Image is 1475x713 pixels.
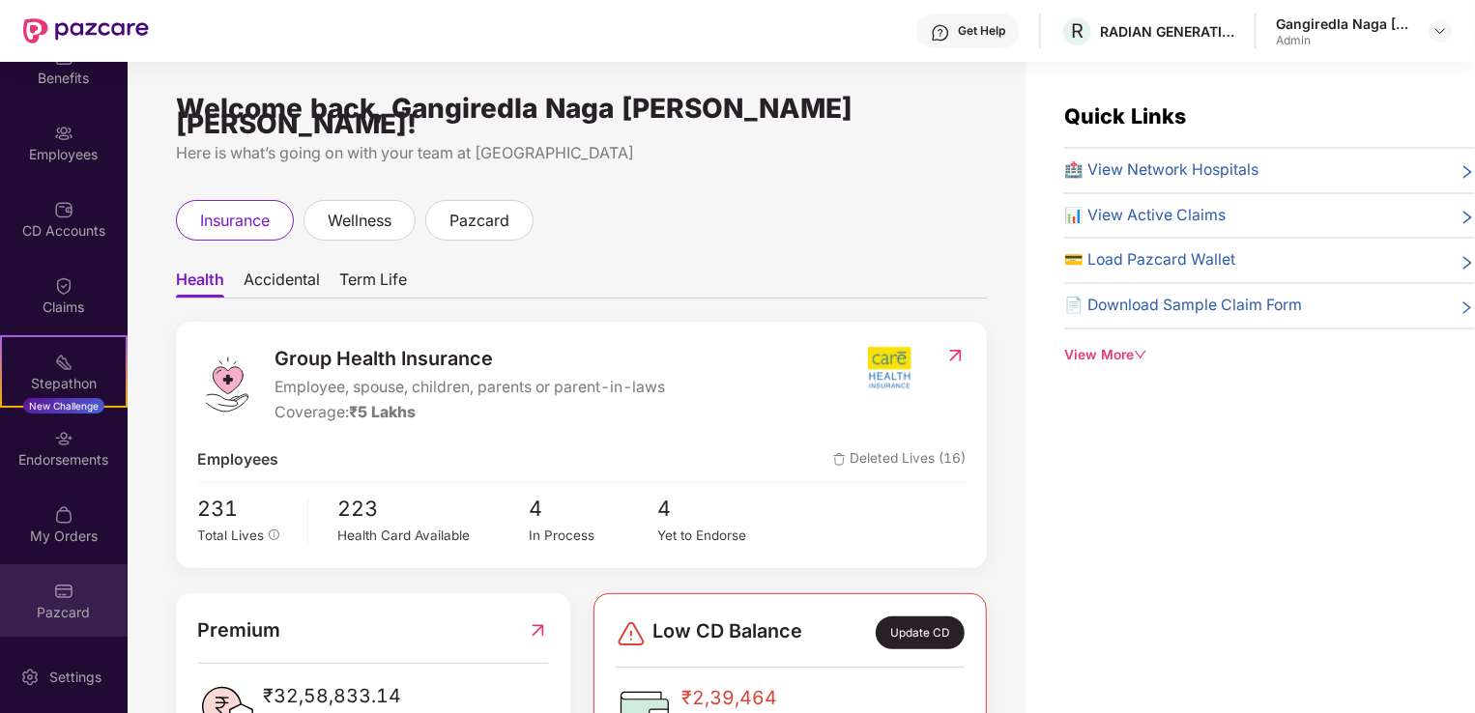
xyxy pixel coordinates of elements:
[657,493,785,526] span: 4
[275,401,666,425] div: Coverage:
[339,270,407,298] span: Term Life
[54,353,73,372] img: svg+xml;base64,PHN2ZyB4bWxucz0iaHR0cDovL3d3dy53My5vcmcvMjAwMC9zdmciIHdpZHRoPSIyMSIgaGVpZ2h0PSIyMC...
[350,403,417,421] span: ₹5 Lakhs
[275,376,666,400] span: Employee, spouse, children, parents or parent-in-laws
[616,618,647,649] img: svg+xml;base64,PHN2ZyBpZD0iRGFuZ2VyLTMyeDMyIiB4bWxucz0iaHR0cDovL3d3dy53My5vcmcvMjAwMC9zdmciIHdpZH...
[853,344,926,392] img: insurerIcon
[2,374,126,393] div: Stepathon
[244,270,320,298] span: Accidental
[54,200,73,219] img: svg+xml;base64,PHN2ZyBpZD0iQ0RfQWNjb3VudHMiIGRhdGEtbmFtZT0iQ0QgQWNjb3VudHMiIHhtbG5zPSJodHRwOi8vd3...
[681,683,814,713] span: ₹2,39,464
[1460,208,1475,228] span: right
[176,100,987,131] div: Welcome back, Gangiredla Naga [PERSON_NAME] [PERSON_NAME]!
[328,209,391,233] span: wellness
[1460,162,1475,183] span: right
[176,141,987,165] div: Here is what’s going on with your team at [GEOGRAPHIC_DATA]
[1460,252,1475,272] span: right
[449,209,509,233] span: pazcard
[20,668,40,687] img: svg+xml;base64,PHN2ZyBpZD0iU2V0dGluZy0yMHgyMCIgeG1sbnM9Imh0dHA6Ly93d3cudzMub3JnLzIwMDAvc3ZnIiB3aW...
[1071,19,1084,43] span: R
[1460,298,1475,318] span: right
[198,448,279,472] span: Employees
[198,528,265,543] span: Total Lives
[54,429,73,448] img: svg+xml;base64,PHN2ZyBpZD0iRW5kb3JzZW1lbnRzIiB4bWxucz0iaHR0cDovL3d3dy53My5vcmcvMjAwMC9zdmciIHdpZH...
[1432,23,1448,39] img: svg+xml;base64,PHN2ZyBpZD0iRHJvcGRvd24tMzJ4MzIiIHhtbG5zPSJodHRwOi8vd3d3LnczLm9yZy8yMDAwL3N2ZyIgd2...
[54,276,73,296] img: svg+xml;base64,PHN2ZyBpZD0iQ2xhaW0iIHhtbG5zPSJodHRwOi8vd3d3LnczLm9yZy8yMDAwL3N2ZyIgd2lkdGg9IjIwIi...
[1276,33,1411,48] div: Admin
[54,124,73,143] img: svg+xml;base64,PHN2ZyBpZD0iRW1wbG95ZWVzIiB4bWxucz0iaHR0cDovL3d3dy53My5vcmcvMjAwMC9zdmciIHdpZHRoPS...
[23,398,104,414] div: New Challenge
[1064,248,1235,272] span: 💳 Load Pazcard Wallet
[1064,345,1475,366] div: View More
[657,526,785,546] div: Yet to Endorse
[958,23,1005,39] div: Get Help
[1064,158,1258,183] span: 🏥 View Network Hospitals
[43,668,107,687] div: Settings
[1064,103,1186,128] span: Quick Links
[528,615,548,645] img: RedirectIcon
[1064,294,1302,318] span: 📄 Download Sample Claim Form
[337,526,530,546] div: Health Card Available
[652,616,802,649] span: Low CD Balance
[1134,348,1147,361] span: down
[1064,204,1226,228] span: 📊 View Active Claims
[833,448,966,472] span: Deleted Lives (16)
[23,18,149,43] img: New Pazcare Logo
[200,209,270,233] span: insurance
[54,582,73,601] img: svg+xml;base64,PHN2ZyBpZD0iUGF6Y2FyZCIgeG1sbnM9Imh0dHA6Ly93d3cudzMub3JnLzIwMDAvc3ZnIiB3aWR0aD0iMj...
[176,270,224,298] span: Health
[198,493,294,526] span: 231
[337,493,530,526] span: 223
[198,356,256,414] img: logo
[1100,22,1235,41] div: RADIAN GENERATION INDIA PRIVATE LIMITED
[264,681,402,711] span: ₹32,58,833.14
[529,493,656,526] span: 4
[529,526,656,546] div: In Process
[269,529,280,541] span: info-circle
[275,344,666,374] span: Group Health Insurance
[1276,14,1411,33] div: Gangiredla Naga [PERSON_NAME] [PERSON_NAME]
[198,615,281,645] span: Premium
[54,505,73,525] img: svg+xml;base64,PHN2ZyBpZD0iTXlfT3JkZXJzIiBkYXRhLW5hbWU9Ik15IE9yZGVycyIgeG1sbnM9Imh0dHA6Ly93d3cudz...
[833,453,846,466] img: deleteIcon
[876,616,965,649] div: Update CD
[931,23,950,43] img: svg+xml;base64,PHN2ZyBpZD0iSGVscC0zMngzMiIgeG1sbnM9Imh0dHA6Ly93d3cudzMub3JnLzIwMDAvc3ZnIiB3aWR0aD...
[945,346,966,365] img: RedirectIcon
